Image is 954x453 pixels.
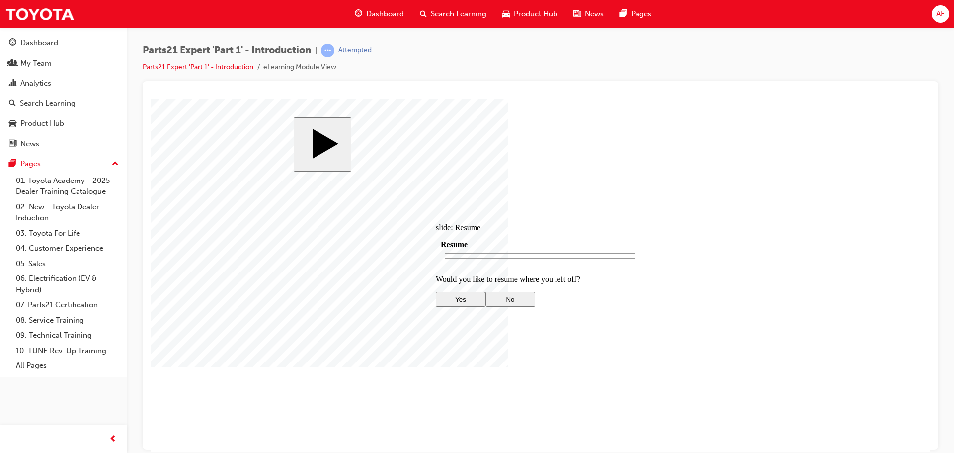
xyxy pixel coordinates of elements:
button: Pages [4,155,123,173]
span: pages-icon [620,8,627,20]
span: | [315,45,317,56]
span: pages-icon [9,160,16,169]
a: car-iconProduct Hub [494,4,565,24]
span: news-icon [573,8,581,20]
a: Analytics [4,74,123,92]
a: Product Hub [4,114,123,133]
a: Dashboard [4,34,123,52]
div: My Team [20,58,52,69]
span: guage-icon [9,39,16,48]
div: Attempted [338,46,372,55]
span: Parts21 Expert 'Part 1' - Introduction [143,45,311,56]
a: 02. New - Toyota Dealer Induction [12,199,123,226]
li: eLearning Module View [263,62,336,73]
a: 09. Technical Training [12,328,123,343]
a: 05. Sales [12,256,123,272]
span: learningRecordVerb_ATTEMPT-icon [321,44,334,57]
a: My Team [4,54,123,73]
span: Search Learning [431,8,486,20]
a: 07. Parts21 Certification [12,297,123,313]
a: search-iconSearch Learning [412,4,494,24]
a: 01. Toyota Academy - 2025 Dealer Training Catalogue [12,173,123,199]
span: guage-icon [355,8,362,20]
img: Trak [5,3,75,25]
a: guage-iconDashboard [347,4,412,24]
a: All Pages [12,358,123,373]
a: 03. Toyota For Life [12,226,123,241]
div: slide: Resume [285,124,494,133]
span: Resume [290,141,317,150]
div: Analytics [20,78,51,89]
div: Pages [20,158,41,170]
span: Product Hub [514,8,557,20]
a: news-iconNews [565,4,612,24]
button: No [335,193,385,208]
div: News [20,138,39,150]
a: Search Learning [4,94,123,113]
span: search-icon [420,8,427,20]
a: 06. Electrification (EV & Hybrid) [12,271,123,297]
button: DashboardMy TeamAnalyticsSearch LearningProduct HubNews [4,32,123,155]
div: Search Learning [20,98,76,109]
span: News [585,8,604,20]
span: prev-icon [109,433,117,446]
button: AF [932,5,949,23]
span: news-icon [9,140,16,149]
span: Pages [631,8,651,20]
a: 08. Service Training [12,313,123,328]
span: up-icon [112,158,119,171]
span: chart-icon [9,79,16,88]
span: AF [936,8,945,20]
a: Parts21 Expert 'Part 1' - Introduction [143,63,253,71]
div: Dashboard [20,37,58,49]
span: search-icon [9,99,16,108]
span: people-icon [9,59,16,68]
a: News [4,135,123,153]
p: Would you like to resume where you left off? [285,176,494,185]
a: pages-iconPages [612,4,659,24]
span: car-icon [9,119,16,128]
button: Yes [285,193,335,208]
span: Dashboard [366,8,404,20]
div: Product Hub [20,118,64,129]
span: car-icon [502,8,510,20]
a: 10. TUNE Rev-Up Training [12,343,123,359]
a: 04. Customer Experience [12,241,123,256]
